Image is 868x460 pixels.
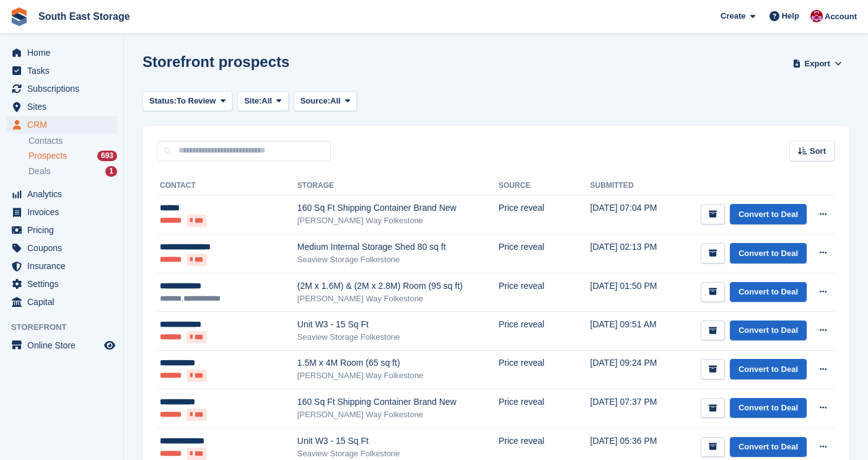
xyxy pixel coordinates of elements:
span: Analytics [27,185,102,203]
div: Medium Internal Storage Shed 80 sq ft [297,241,499,254]
a: menu [6,337,117,354]
a: menu [6,80,117,97]
span: Site: [244,95,261,107]
span: Prospects [28,150,67,162]
span: Pricing [27,221,102,239]
span: Status: [149,95,177,107]
div: [PERSON_NAME] Way Folkestone [297,409,499,421]
span: Sort [810,145,826,157]
td: [DATE] 09:51 AM [590,311,672,350]
span: Storefront [11,321,123,334]
span: Export [805,58,830,70]
a: menu [6,44,117,61]
th: Source [499,176,590,196]
div: (2M x 1.6M) & (2M x 2.8M) Room (95 sq ft) [297,280,499,293]
div: Seaview Storage Folkestone [297,448,499,460]
div: 693 [97,151,117,161]
button: Status: To Review [142,91,232,112]
div: Seaview Storage Folkestone [297,254,499,266]
button: Source: All [294,91,357,112]
span: All [261,95,272,107]
a: Convert to Deal [730,437,807,458]
span: Online Store [27,337,102,354]
td: [DATE] 07:04 PM [590,195,672,234]
span: Account [825,11,857,23]
a: menu [6,116,117,133]
a: menu [6,203,117,221]
a: Convert to Deal [730,204,807,224]
div: [PERSON_NAME] Way Folkestone [297,215,499,227]
h1: Storefront prospects [142,53,289,70]
div: 160 Sq Ft Shipping Container Brand New [297,396,499,409]
td: [DATE] 07:37 PM [590,389,672,428]
td: Price reveal [499,273,590,311]
span: Help [782,10,799,22]
th: Storage [297,176,499,196]
span: Insurance [27,257,102,275]
span: Create [721,10,745,22]
div: 1 [105,166,117,177]
span: Tasks [27,62,102,79]
td: [DATE] 09:24 PM [590,350,672,389]
td: Price reveal [499,350,590,389]
td: Price reveal [499,234,590,273]
a: menu [6,239,117,257]
span: Coupons [27,239,102,257]
div: Unit W3 - 15 Sq Ft [297,435,499,448]
button: Site: All [237,91,289,112]
a: menu [6,62,117,79]
button: Export [790,53,844,74]
a: menu [6,275,117,293]
span: To Review [177,95,216,107]
td: Price reveal [499,311,590,350]
td: [DATE] 01:50 PM [590,273,672,311]
a: Prospects 693 [28,149,117,162]
div: [PERSON_NAME] Way Folkestone [297,369,499,382]
img: stora-icon-8386f47178a22dfd0bd8f6a31ec36ba5ce8667c1dd55bd0f319d3a0aa187defe.svg [10,7,28,26]
span: Invoices [27,203,102,221]
span: Subscriptions [27,80,102,97]
span: CRM [27,116,102,133]
div: 160 Sq Ft Shipping Container Brand New [297,201,499,215]
th: Submitted [590,176,672,196]
span: All [330,95,341,107]
td: Price reveal [499,389,590,428]
div: Unit W3 - 15 Sq Ft [297,318,499,331]
td: [DATE] 02:13 PM [590,234,672,273]
a: Convert to Deal [730,359,807,379]
span: Home [27,44,102,61]
a: Convert to Deal [730,243,807,263]
a: Contacts [28,135,117,147]
a: Convert to Deal [730,282,807,303]
a: menu [6,185,117,203]
a: South East Storage [33,6,135,27]
div: [PERSON_NAME] Way Folkestone [297,293,499,305]
span: Deals [28,166,51,177]
div: 1.5M x 4M Room (65 sq ft) [297,356,499,369]
span: Sites [27,98,102,115]
a: Convert to Deal [730,321,807,341]
a: Convert to Deal [730,398,807,418]
img: Roger Norris [810,10,823,22]
span: Settings [27,275,102,293]
a: menu [6,98,117,115]
a: menu [6,293,117,311]
div: Seaview Storage Folkestone [297,331,499,343]
a: menu [6,221,117,239]
a: menu [6,257,117,275]
span: Capital [27,293,102,311]
span: Source: [300,95,330,107]
a: Preview store [102,338,117,353]
a: Deals 1 [28,165,117,178]
td: Price reveal [499,195,590,234]
th: Contact [157,176,297,196]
